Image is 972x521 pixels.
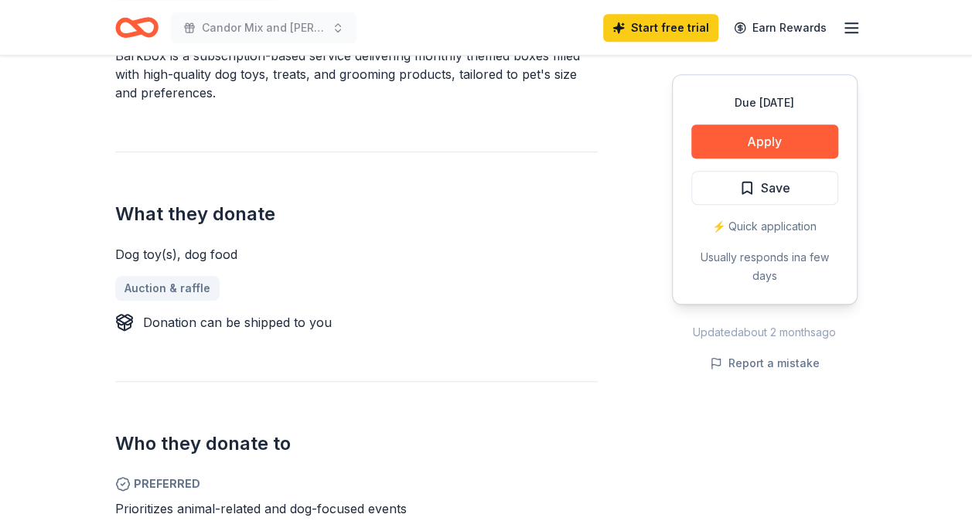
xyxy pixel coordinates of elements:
[115,9,159,46] a: Home
[691,217,838,236] div: ⚡️ Quick application
[691,94,838,112] div: Due [DATE]
[115,46,598,102] div: BarkBox is a subscription-based service delivering monthly themed boxes filled with high-quality ...
[171,12,356,43] button: Candor Mix and [PERSON_NAME]
[761,178,790,198] span: Save
[115,431,598,456] h2: Who they donate to
[691,124,838,158] button: Apply
[202,19,326,37] span: Candor Mix and [PERSON_NAME]
[691,171,838,205] button: Save
[115,245,598,264] div: Dog toy(s), dog food
[710,354,820,373] button: Report a mistake
[672,323,858,342] div: Updated about 2 months ago
[115,475,598,493] span: Preferred
[115,202,598,226] h2: What they donate
[603,14,718,42] a: Start free trial
[725,14,836,42] a: Earn Rewards
[115,276,220,301] a: Auction & raffle
[115,501,407,516] span: Prioritizes animal-related and dog-focused events
[691,248,838,285] div: Usually responds in a few days
[143,313,332,332] div: Donation can be shipped to you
